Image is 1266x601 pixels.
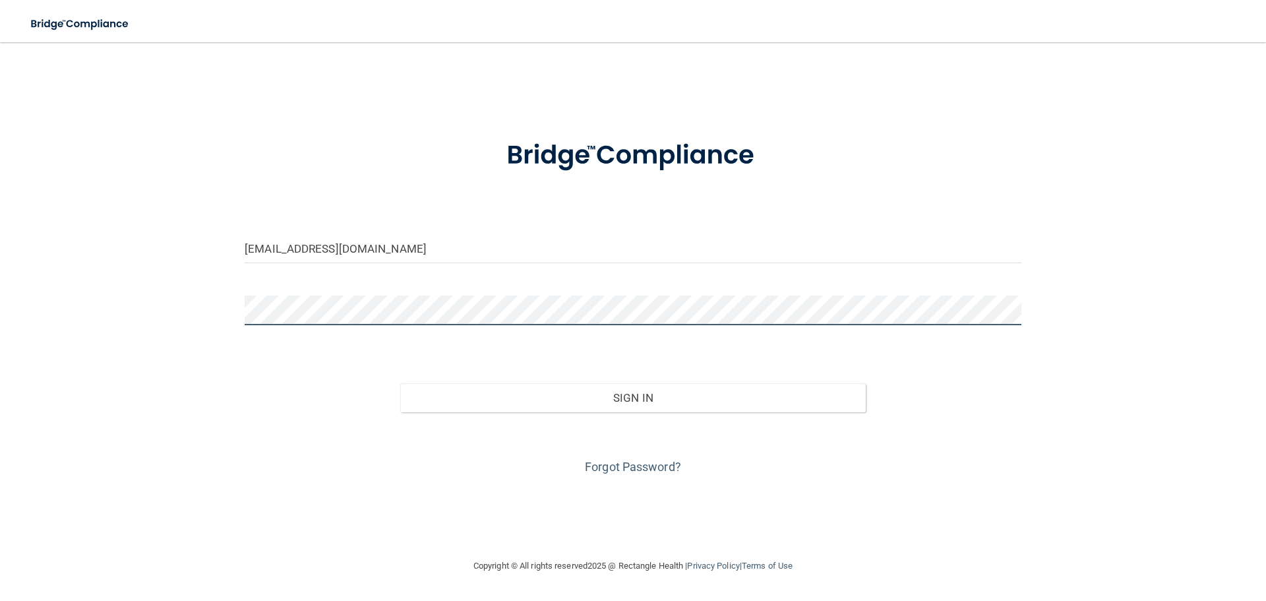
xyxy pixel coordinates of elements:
img: bridge_compliance_login_screen.278c3ca4.svg [20,11,141,38]
a: Terms of Use [742,561,793,571]
input: Email [245,234,1021,263]
a: Privacy Policy [687,561,739,571]
button: Sign In [400,383,866,412]
img: bridge_compliance_login_screen.278c3ca4.svg [479,121,787,190]
div: Copyright © All rights reserved 2025 @ Rectangle Health | | [392,545,874,587]
a: Forgot Password? [585,460,681,474]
